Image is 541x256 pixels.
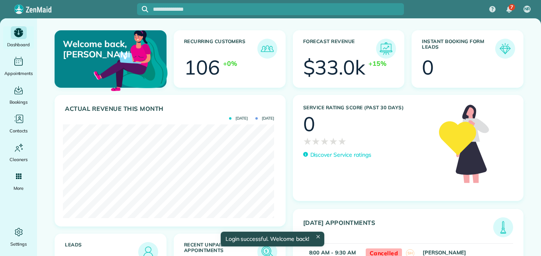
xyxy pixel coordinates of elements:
[497,41,513,57] img: icon_form_leads-04211a6a04a5b2264e4ee56bc0799ec3eb69b7e499cbb523a139df1d13a81ae0.png
[14,184,24,192] span: More
[63,39,129,60] p: Welcome back, [PERSON_NAME]!
[422,39,495,59] h3: Instant Booking Form Leads
[92,21,169,98] img: dashboard_welcome-42a62b7d889689a78055ac9021e634bf52bae3f8056760290aed330b23ab8690.png
[309,249,356,256] strong: 8:00 AM - 9:30 AM
[259,41,275,57] img: icon_recurring_customers-cf858462ba22bcd05b5a5880d41d6543d210077de5bb9ebc9590e49fd87d84ed.png
[303,134,312,148] span: ★
[423,249,467,256] strong: [PERSON_NAME]
[137,6,148,12] button: Focus search
[223,59,237,68] div: +0%
[65,105,277,112] h3: Actual Revenue this month
[10,156,27,163] span: Cleaners
[142,6,148,12] svg: Focus search
[312,134,320,148] span: ★
[378,41,394,57] img: icon_forecast_revenue-8c13a41c7ed35a8dcfafea3cbb826a0462acb37728057bba2d056411b612bbbe.png
[303,57,366,77] div: $33.0k
[369,59,386,68] div: +15%
[10,127,27,135] span: Contacts
[10,98,28,106] span: Bookings
[303,39,376,59] h3: Forecast Revenue
[329,134,338,148] span: ★
[3,226,34,248] a: Settings
[10,240,27,248] span: Settings
[220,232,324,246] div: Login successful. Welcome back!
[184,57,220,77] div: 106
[303,219,494,237] h3: [DATE] Appointments
[501,1,517,18] div: 7 unread notifications
[3,84,34,106] a: Bookings
[303,114,315,134] div: 0
[7,41,30,49] span: Dashboard
[510,4,513,10] span: 7
[495,219,511,235] img: icon_todays_appointments-901f7ab196bb0bea1936b74009e4eb5ffbc2d2711fa7634e0d609ed5ef32b18b.png
[3,55,34,77] a: Appointments
[3,141,34,163] a: Cleaners
[255,116,274,120] span: [DATE]
[3,112,34,135] a: Contacts
[320,134,329,148] span: ★
[229,116,248,120] span: [DATE]
[338,134,347,148] span: ★
[303,151,371,159] a: Discover Service ratings
[4,69,33,77] span: Appointments
[524,6,530,12] span: NR
[3,26,34,49] a: Dashboard
[184,39,257,59] h3: Recurring Customers
[303,105,431,110] h3: Service Rating score (past 30 days)
[422,57,434,77] div: 0
[310,151,371,159] p: Discover Service ratings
